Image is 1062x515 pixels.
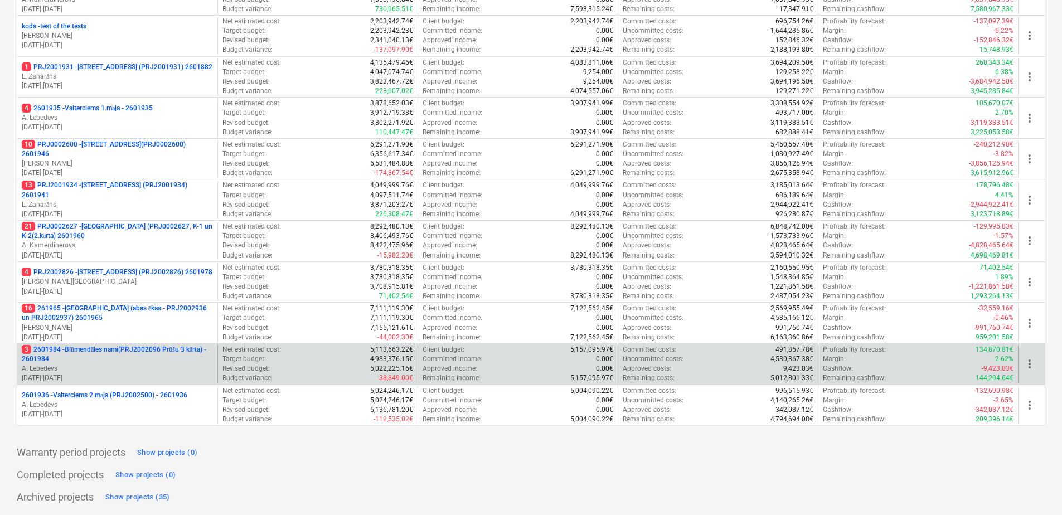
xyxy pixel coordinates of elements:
p: 3,615,912.96€ [971,168,1013,178]
p: 7,598,315.24€ [570,4,613,14]
p: Approved income : [423,118,477,128]
span: 13 [22,181,35,190]
p: Revised budget : [222,159,270,168]
p: Remaining income : [423,45,481,55]
p: 0.00€ [596,191,613,200]
div: 16261965 -[GEOGRAPHIC_DATA] (abas ēkas - PRJ2002936 un PRJ2002937) 2601965[PERSON_NAME][DATE]-[DATE] [22,304,213,342]
p: 3,780,318.35€ [370,273,413,282]
p: L. Zaharāns [22,72,213,81]
p: Remaining cashflow : [823,4,886,14]
p: Uncommitted costs : [623,67,683,77]
span: 1 [22,62,31,71]
p: 3,185,013.64€ [770,181,813,190]
p: [DATE] - [DATE] [22,81,213,91]
span: more_vert [1023,357,1036,371]
p: Approved income : [423,159,477,168]
p: Committed income : [423,67,482,77]
p: Approved income : [423,77,477,86]
p: 15,748.93€ [979,45,1013,55]
p: 1,573,733.96€ [770,231,813,241]
p: PRJ0002600 - [STREET_ADDRESS](PRJ0002600) 2601946 [22,140,213,159]
button: Show projects (0) [113,466,178,484]
p: 4,047,074.74€ [370,67,413,77]
p: Budget variance : [222,168,273,178]
p: Approved costs : [623,118,671,128]
p: 3,123,718.89€ [971,210,1013,219]
p: Target budget : [222,191,266,200]
p: 17,347.91€ [779,4,813,14]
p: Margin : [823,191,846,200]
p: 2601936 - Valterciems 2.māja (PRJ2002500) - 2601936 [22,391,187,400]
p: 7,580,967.33€ [971,4,1013,14]
p: Committed costs : [623,58,676,67]
p: [DATE] - [DATE] [22,251,213,260]
p: 8,292,480.13€ [570,222,613,231]
p: 2,160,550.95€ [770,263,813,273]
p: 0.00€ [596,273,613,282]
p: Committed income : [423,191,482,200]
p: Remaining cashflow : [823,251,886,260]
p: 178,796.48€ [976,181,1013,190]
p: Approved income : [423,200,477,210]
div: Show projects (0) [137,446,197,459]
p: Revised budget : [222,118,270,128]
p: 6,291,271.90€ [370,140,413,149]
p: 4,049,999.76€ [370,181,413,190]
p: A. Kamerdinerovs [22,241,213,250]
p: A. Lebedevs [22,400,213,410]
p: 8,406,493.76€ [370,231,413,241]
p: 129,271.22€ [775,86,813,96]
p: Net estimated cost : [222,304,281,313]
p: Uncommitted costs : [623,149,683,159]
p: -6.22% [993,26,1013,36]
p: 1,548,364.85€ [770,273,813,282]
p: 1,221,861.58€ [770,282,813,291]
p: 4,135,479.46€ [370,58,413,67]
p: 0.00€ [596,36,613,45]
p: 6,291,271.90€ [570,140,613,149]
p: Approved costs : [623,36,671,45]
p: Client budget : [423,17,464,26]
p: 3,594,010.32€ [770,251,813,260]
p: Target budget : [222,231,266,241]
p: Margin : [823,26,846,36]
p: Target budget : [222,26,266,36]
p: Budget variance : [222,210,273,219]
p: 0.00€ [596,149,613,159]
p: 3,694,196.50€ [770,77,813,86]
p: Remaining income : [423,210,481,219]
p: Client budget : [423,140,464,149]
p: 686,189.64€ [775,191,813,200]
p: A. Lebedevs [22,364,213,373]
p: Remaining income : [423,4,481,14]
p: 110,447.47€ [375,128,413,137]
span: 16 [22,304,35,313]
p: Revised budget : [222,282,270,291]
p: 71,402.54€ [379,291,413,301]
p: Cashflow : [823,241,853,250]
p: 0.00€ [596,108,613,118]
p: Margin : [823,231,846,241]
p: Uncommitted costs : [623,231,683,241]
p: 2,675,358.94€ [770,168,813,178]
p: 8,292,480.13€ [570,251,613,260]
p: 0.00€ [596,200,613,210]
p: Committed costs : [623,99,676,108]
p: A. Lebedevs [22,113,213,123]
p: 0.00€ [596,159,613,168]
p: 6,848,742.00€ [770,222,813,231]
div: 42601935 -Valterciems 1.māja - 2601935A. Lebedevs[DATE]-[DATE] [22,104,213,132]
p: Remaining costs : [623,86,675,96]
p: -174,867.54€ [374,168,413,178]
p: Target budget : [222,149,266,159]
p: 105,670.07€ [976,99,1013,108]
p: PRJ2001934 - [STREET_ADDRESS] (PRJ2001934) 2601941 [22,181,213,200]
p: Approved income : [423,282,477,291]
p: [DATE] - [DATE] [22,4,213,14]
p: Approved income : [423,241,477,250]
span: more_vert [1023,70,1036,84]
p: Client budget : [423,58,464,67]
p: Margin : [823,67,846,77]
span: 10 [22,140,35,149]
p: Profitability forecast : [823,181,886,190]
